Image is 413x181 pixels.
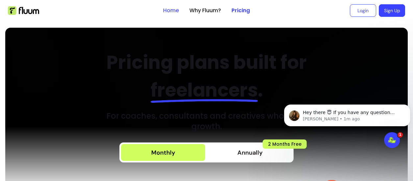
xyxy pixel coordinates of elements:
[95,49,318,104] h2: Pricing plans built for .
[398,132,403,137] span: 1
[95,111,318,132] h3: For coaches, consultants and creatives who want growth.
[281,91,413,163] iframe: Intercom notifications message
[163,7,179,15] a: Home
[151,148,175,157] div: Monthly
[8,6,39,15] img: Fluum Logo
[237,148,263,157] span: Annually
[263,139,307,149] span: 2 Months Free
[231,7,250,15] a: Pricing
[151,77,258,103] span: freelancers
[189,7,221,15] a: Why Fluum?
[379,4,405,17] a: Sign Up
[350,4,376,17] a: Login
[384,132,400,148] iframe: Intercom live chat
